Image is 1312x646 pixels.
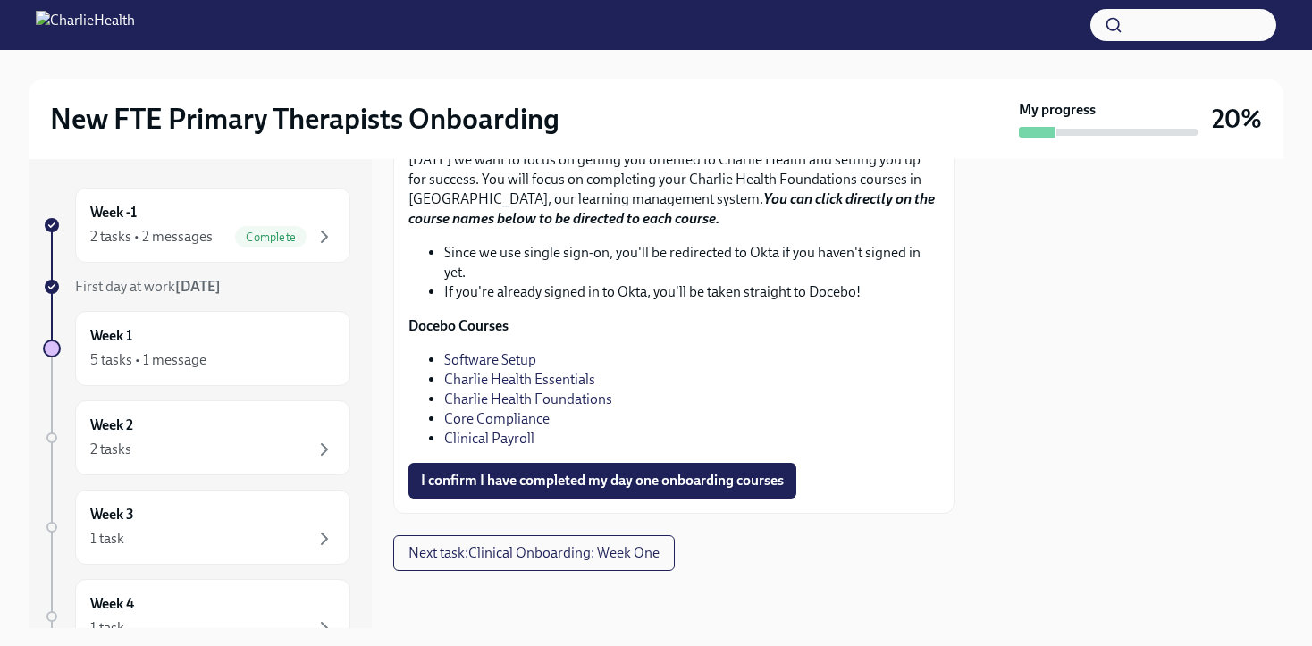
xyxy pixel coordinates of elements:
span: Next task : Clinical Onboarding: Week One [408,544,660,562]
h6: Week 2 [90,415,133,435]
h6: Week 3 [90,505,134,524]
button: Next task:Clinical Onboarding: Week One [393,535,675,571]
div: 5 tasks • 1 message [90,350,206,370]
a: Week -12 tasks • 2 messagesComplete [43,188,350,263]
button: I confirm I have completed my day one onboarding courses [408,463,796,499]
div: 2 tasks [90,440,131,459]
img: CharlieHealth [36,11,135,39]
span: First day at work [75,278,221,295]
li: If you're already signed in to Okta, you'll be taken straight to Docebo! [444,282,939,302]
h6: Week 4 [90,594,134,614]
h6: Week 1 [90,326,132,346]
span: Complete [235,231,307,244]
strong: My progress [1019,100,1096,120]
a: Week 31 task [43,490,350,565]
a: Charlie Health Essentials [444,371,595,388]
p: [DATE] we want to focus on getting you oriented to Charlie Health and setting you up for success.... [408,150,939,229]
li: Since we use single sign-on, you'll be redirected to Okta if you haven't signed in yet. [444,243,939,282]
a: Clinical Payroll [444,430,534,447]
div: 1 task [90,529,124,549]
div: 2 tasks • 2 messages [90,227,213,247]
a: Core Compliance [444,410,550,427]
strong: Docebo Courses [408,317,509,334]
h3: 20% [1212,103,1262,135]
h2: New FTE Primary Therapists Onboarding [50,101,559,137]
strong: You can click directly on the course names below to be directed to each course. [408,190,935,227]
h6: Week -1 [90,203,137,222]
strong: [DATE] [175,278,221,295]
a: Software Setup [444,351,536,368]
div: 1 task [90,618,124,638]
a: Week 15 tasks • 1 message [43,311,350,386]
a: Week 22 tasks [43,400,350,475]
span: I confirm I have completed my day one onboarding courses [421,472,784,490]
a: Charlie Health Foundations [444,390,612,407]
a: First day at work[DATE] [43,277,350,297]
